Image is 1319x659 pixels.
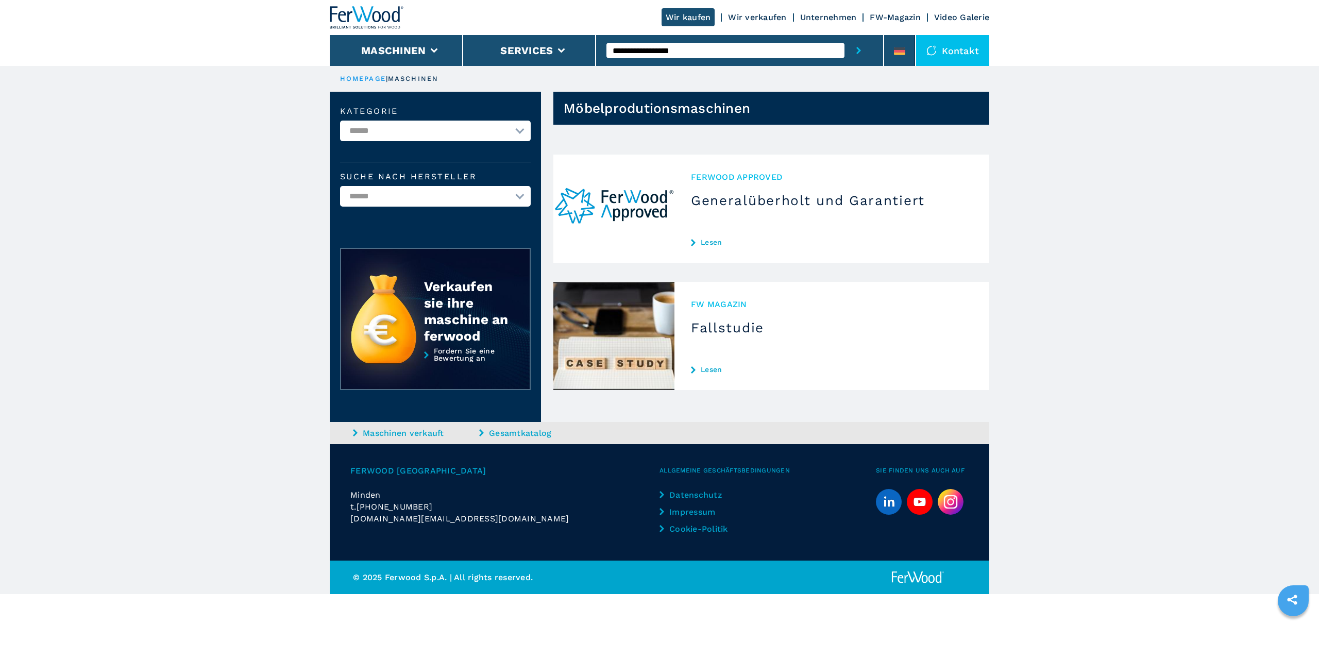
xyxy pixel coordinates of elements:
[350,490,381,500] span: Minden
[500,44,553,57] button: Services
[691,171,973,183] span: Ferwood Approved
[340,107,531,115] label: Kategorie
[890,571,945,584] img: Ferwood
[691,365,973,374] a: Lesen
[938,489,963,515] img: Instagram
[340,75,386,82] a: HOMEPAGE
[916,35,989,66] div: Kontakt
[553,282,674,390] img: Fallstudie
[386,75,388,82] span: |
[934,12,989,22] a: Video Galerie
[844,35,873,66] button: submit-button
[350,513,569,525] span: [DOMAIN_NAME][EMAIL_ADDRESS][DOMAIN_NAME]
[659,506,746,518] a: Impressum
[907,489,933,515] a: youtube
[357,501,433,513] span: [PHONE_NUMBER]
[659,523,746,535] a: Cookie-Politik
[691,298,973,310] span: FW MAGAZIN
[361,44,426,57] button: Maschinen
[479,427,603,439] a: Gesamtkatalog
[870,12,921,22] a: FW-Magazin
[1279,587,1305,613] a: sharethis
[330,6,404,29] img: Ferwood
[659,489,746,501] a: Datenschutz
[876,465,969,477] span: Sie finden uns auch auf
[553,155,674,263] img: Generalüberholt und Garantiert
[353,427,477,439] a: Maschinen verkauft
[388,74,438,83] p: maschinen
[662,8,715,26] a: Wir kaufen
[691,192,973,209] h3: Generalüberholt und Garantiert
[564,100,750,116] h1: Möbelprodutionsmaschinen
[350,501,659,513] div: t.
[691,238,973,246] a: Lesen
[353,571,659,583] p: © 2025 Ferwood S.p.A. | All rights reserved.
[424,278,510,344] div: Verkaufen sie ihre maschine an ferwood
[340,173,531,181] label: Suche nach Hersteller
[350,465,659,477] span: Ferwood [GEOGRAPHIC_DATA]
[659,465,876,477] span: Allgemeine Geschäftsbedingungen
[800,12,857,22] a: Unternehmen
[926,45,937,56] img: Kontakt
[728,12,786,22] a: Wir verkaufen
[876,489,902,515] a: linkedin
[691,319,973,336] h3: Fallstudie
[340,347,531,391] a: Fordern Sie eine Bewertung an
